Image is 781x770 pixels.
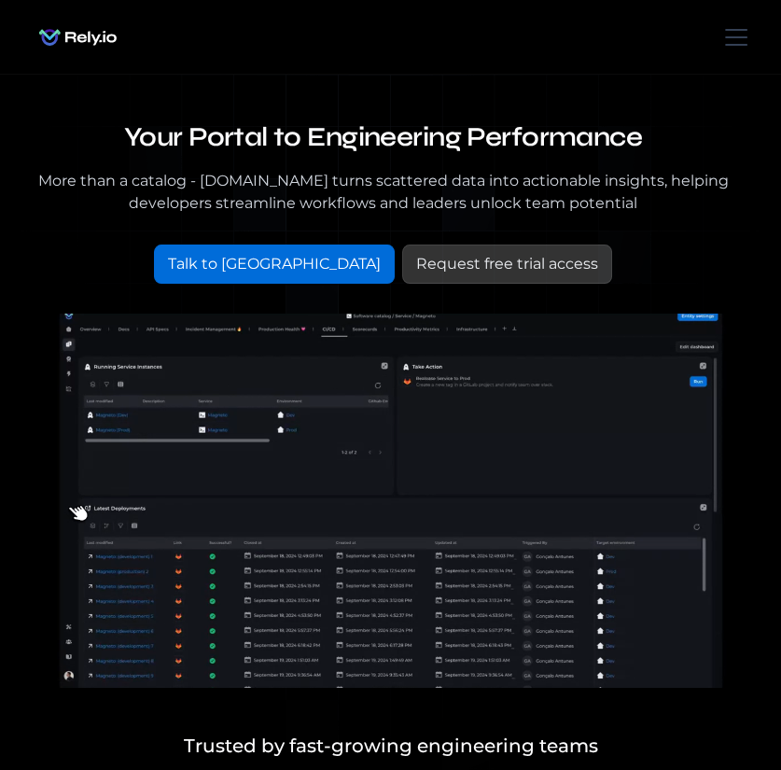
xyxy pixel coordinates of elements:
a: Talk to [GEOGRAPHIC_DATA] [154,245,395,284]
a: home [30,19,126,56]
h1: Your Portal to Engineering Performance [30,119,736,155]
div: Talk to [GEOGRAPHIC_DATA] [168,253,381,275]
div: Request free trial access [416,253,598,275]
span: Flashpoint info [22,73,161,93]
p: Company is not on Hubspot [22,106,394,126]
div: menu [714,15,751,60]
div: More than a catalog - [DOMAIN_NAME] turns scattered data into actionable insights, helping develo... [30,170,736,215]
h6: multitool [118,11,207,41]
h5: Trusted by fast-growing engineering teams [30,732,751,760]
a: Request free trial access [402,245,612,284]
img: Rely.io logo [30,19,126,56]
iframe: Chatbot [658,647,755,744]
